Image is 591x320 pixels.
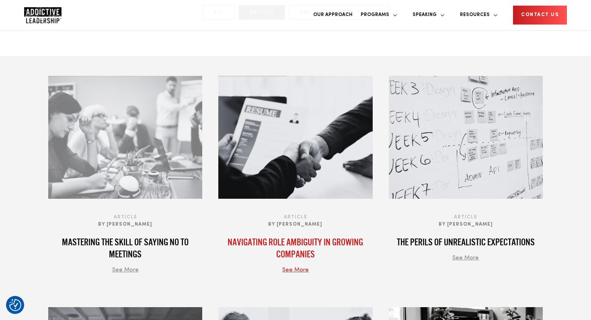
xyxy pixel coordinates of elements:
[282,267,309,273] span: See More
[112,267,139,273] span: See More
[218,214,372,221] span: Article
[389,214,543,221] span: Article
[9,299,21,311] img: Revisit consent button
[389,236,543,248] h4: The Perils of Unrealistic Expectations
[452,255,479,261] span: See More
[268,222,322,227] span: By [PERSON_NAME]
[24,7,62,23] img: Company Logo
[48,236,202,260] h4: Mastering the Skill of Saying No to Meetings
[218,76,372,275] a: Article By [PERSON_NAME] Navigating Role Ambiguity in Growing Companies See More
[389,76,543,263] a: Article By [PERSON_NAME] The Perils of Unrealistic Expectations See More
[9,299,21,311] button: Consent Preferences
[48,214,202,221] span: Article
[439,222,493,227] span: By [PERSON_NAME]
[218,236,372,260] h4: Navigating Role Ambiguity in Growing Companies
[98,222,152,227] span: By [PERSON_NAME]
[513,6,567,24] a: CONTACT US
[24,7,72,23] a: Home
[48,76,202,275] a: Article By [PERSON_NAME] Mastering the Skill of Saying No to Meetings See More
